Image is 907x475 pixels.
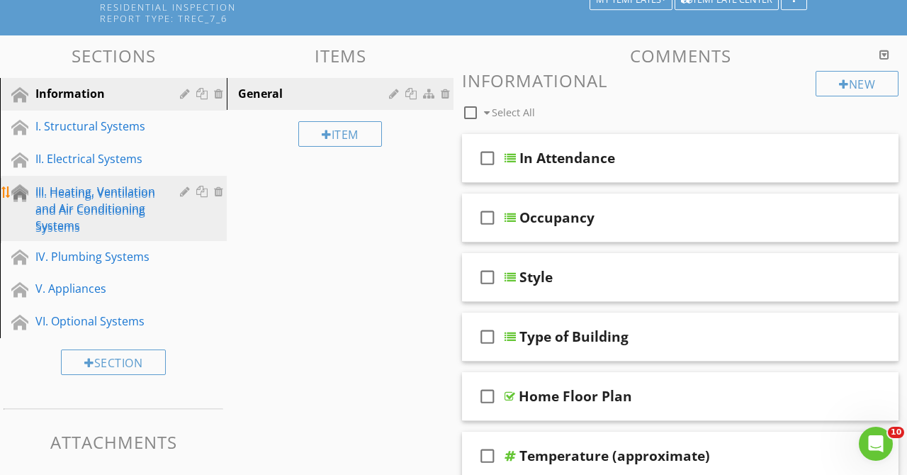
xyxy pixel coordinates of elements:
div: Information [35,85,159,102]
i: check_box_outline_blank [476,379,499,413]
div: V. Appliances [35,280,159,297]
div: Style [519,269,553,286]
div: Temperature (approximate) [519,447,710,464]
div: II. Electrical Systems [35,150,159,167]
span: Select All [492,106,535,119]
h3: Informational [462,71,898,90]
div: Home Floor Plan [519,388,632,405]
div: New [816,71,898,96]
i: check_box_outline_blank [476,439,499,473]
div: IV. Plumbing Systems [35,248,159,265]
h3: Items [227,46,453,65]
div: Report Type: TREC_7_6 [100,13,595,24]
div: Occupancy [519,209,595,226]
i: check_box_outline_blank [476,201,499,235]
i: check_box_outline_blank [476,260,499,294]
div: III. Heating, Ventilation and Air Conditioning Systems [35,183,159,234]
h3: Comments [462,46,898,65]
span: 10 [888,427,904,438]
i: check_box_outline_blank [476,320,499,354]
div: Section [61,350,166,375]
div: I. Structural Systems [35,118,159,135]
div: General [238,85,393,102]
div: VI. Optional Systems [35,313,159,330]
div: Type of Building [519,328,629,345]
div: Item [298,121,382,147]
iframe: Intercom live chat [859,427,893,461]
div: In Attendance [519,150,615,167]
div: Residential Inspection [100,1,595,13]
i: check_box_outline_blank [476,141,499,175]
